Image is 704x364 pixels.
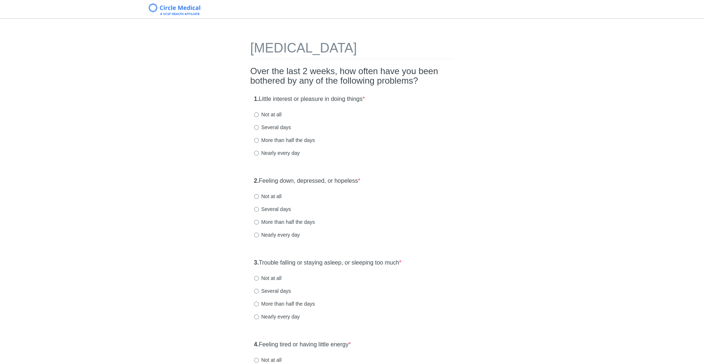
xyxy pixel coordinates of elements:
label: Nearly every day [254,231,300,239]
label: Not at all [254,274,282,282]
input: Several days [254,289,259,294]
input: Several days [254,207,259,212]
label: Not at all [254,111,282,118]
label: Trouble falling or staying asleep, or sleeping too much [254,259,401,267]
h2: Over the last 2 weeks, how often have you been bothered by any of the following problems? [250,66,454,86]
label: Nearly every day [254,313,300,320]
strong: 3. [254,259,259,266]
input: Not at all [254,276,259,281]
input: Nearly every day [254,314,259,319]
label: Little interest or pleasure in doing things [254,95,365,103]
label: Feeling tired or having little energy [254,341,351,349]
label: Not at all [254,193,282,200]
input: Several days [254,125,259,130]
label: Several days [254,205,291,213]
img: Circle Medical Logo [148,3,200,15]
input: More than half the days [254,220,259,225]
label: Several days [254,124,291,131]
strong: 1. [254,96,259,102]
input: Nearly every day [254,151,259,156]
input: Nearly every day [254,233,259,237]
label: More than half the days [254,136,315,144]
input: Not at all [254,358,259,363]
input: More than half the days [254,138,259,143]
label: Feeling down, depressed, or hopeless [254,177,360,185]
strong: 2. [254,178,259,184]
h1: [MEDICAL_DATA] [250,41,454,59]
input: Not at all [254,194,259,199]
label: Nearly every day [254,149,300,157]
label: Not at all [254,356,282,364]
input: Not at all [254,112,259,117]
strong: 4. [254,341,259,347]
input: More than half the days [254,302,259,306]
label: Several days [254,287,291,295]
label: More than half the days [254,300,315,307]
label: More than half the days [254,218,315,226]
